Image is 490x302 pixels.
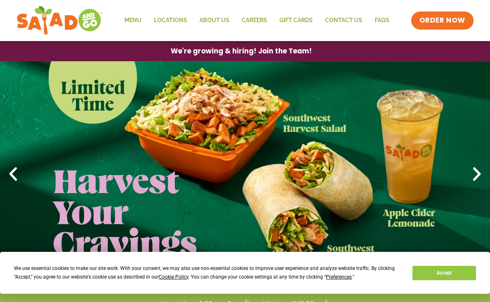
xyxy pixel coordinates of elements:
[273,11,319,30] a: GIFT CARDS
[369,11,396,30] a: FAQs
[171,48,312,55] span: We're growing & hiring! Join the Team!
[468,165,486,183] div: Next slide
[158,41,324,61] a: We're growing & hiring! Join the Team!
[411,12,474,30] a: ORDER NOW
[159,274,188,280] span: Cookie Policy
[236,11,273,30] a: Careers
[118,11,148,30] a: Menu
[14,264,403,281] div: We use essential cookies to make our site work. With your consent, we may also use non-essential ...
[319,11,369,30] a: Contact Us
[326,274,352,280] span: Preferences
[16,4,103,37] img: new-SAG-logo-768×292
[118,11,396,30] nav: Menu
[148,11,193,30] a: Locations
[4,165,22,183] div: Previous slide
[419,16,465,25] span: ORDER NOW
[193,11,236,30] a: About Us
[412,266,476,280] button: Accept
